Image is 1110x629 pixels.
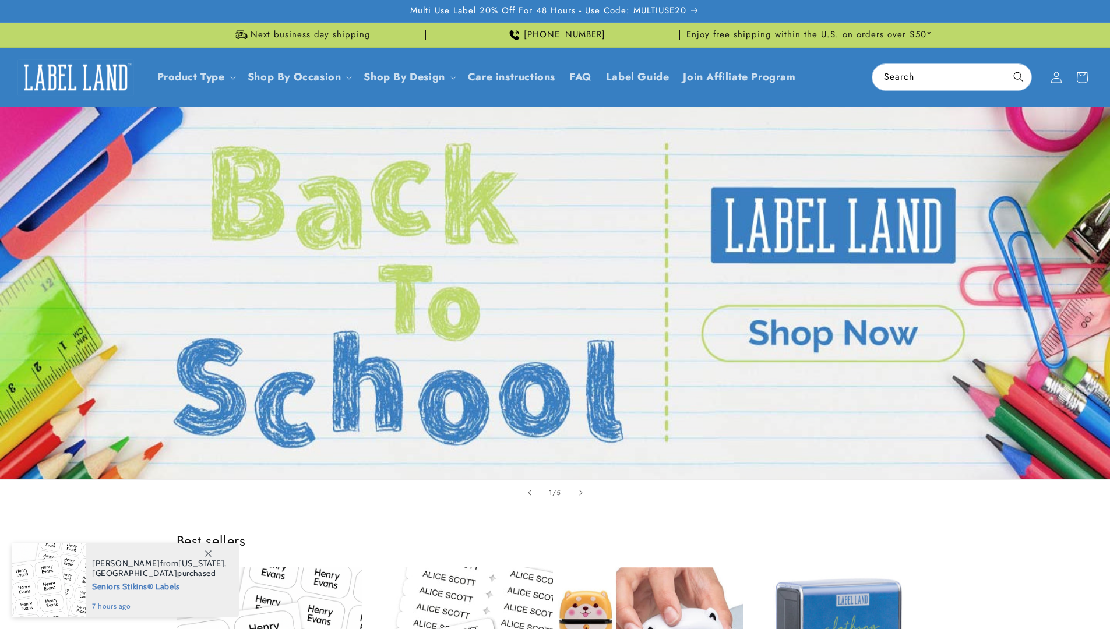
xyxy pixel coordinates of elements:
span: [PERSON_NAME] [92,558,160,568]
span: [GEOGRAPHIC_DATA] [92,568,177,578]
span: [PHONE_NUMBER] [524,29,605,41]
span: [US_STATE] [178,558,224,568]
span: Join Affiliate Program [683,70,795,84]
span: 5 [556,487,561,499]
a: Label Guide [599,63,676,91]
summary: Shop By Design [357,63,460,91]
span: Shop By Occasion [248,70,341,84]
summary: Shop By Occasion [241,63,357,91]
h2: Best sellers [177,532,934,550]
button: Next slide [568,480,594,506]
div: Announcement [177,23,426,47]
a: Join Affiliate Program [676,63,802,91]
span: 7 hours ago [92,601,227,612]
img: Label Land [17,59,134,96]
span: FAQ [569,70,592,84]
a: FAQ [562,63,599,91]
span: Label Guide [606,70,669,84]
span: Enjoy free shipping within the U.S. on orders over $50* [686,29,932,41]
a: Label Land [13,55,139,100]
span: / [552,487,556,499]
div: Announcement [431,23,680,47]
a: Product Type [157,69,225,84]
a: Shop By Design [364,69,445,84]
button: Previous slide [517,480,542,506]
span: from , purchased [92,559,227,578]
div: Announcement [685,23,934,47]
span: Care instructions [468,70,555,84]
span: Seniors Stikins® Labels [92,578,227,593]
span: Next business day shipping [251,29,371,41]
button: Search [1006,64,1031,90]
iframe: Gorgias live chat messenger [993,579,1098,617]
span: 1 [549,487,552,499]
summary: Product Type [150,63,241,91]
a: Care instructions [461,63,562,91]
span: Multi Use Label 20% Off For 48 Hours - Use Code: MULTIUSE20 [410,5,686,17]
